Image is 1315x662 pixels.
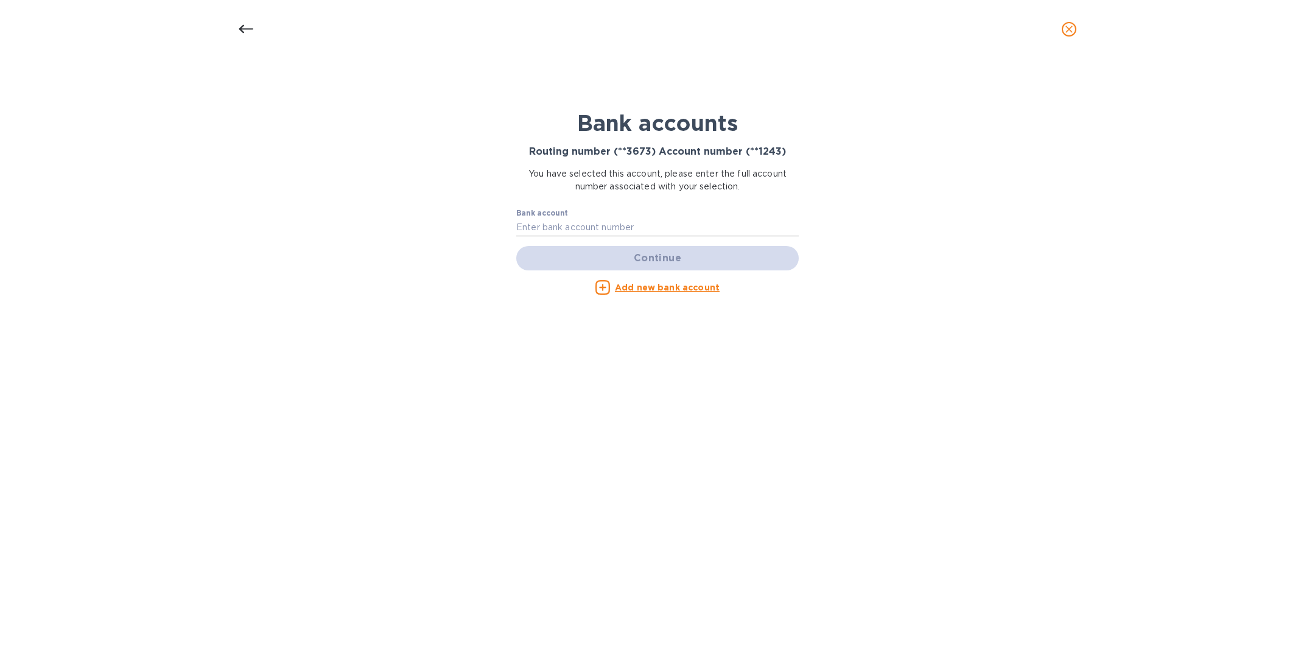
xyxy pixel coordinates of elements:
input: Enter bank account number [516,219,799,237]
b: Bank accounts [577,110,738,136]
p: You have selected this account, please enter the full account number associated with your selection. [516,167,799,193]
label: Bank account [516,210,568,217]
button: close [1054,15,1084,44]
u: Add new bank account [615,283,720,292]
h3: Routing number (**3673) Account number (**1243) [516,146,799,158]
